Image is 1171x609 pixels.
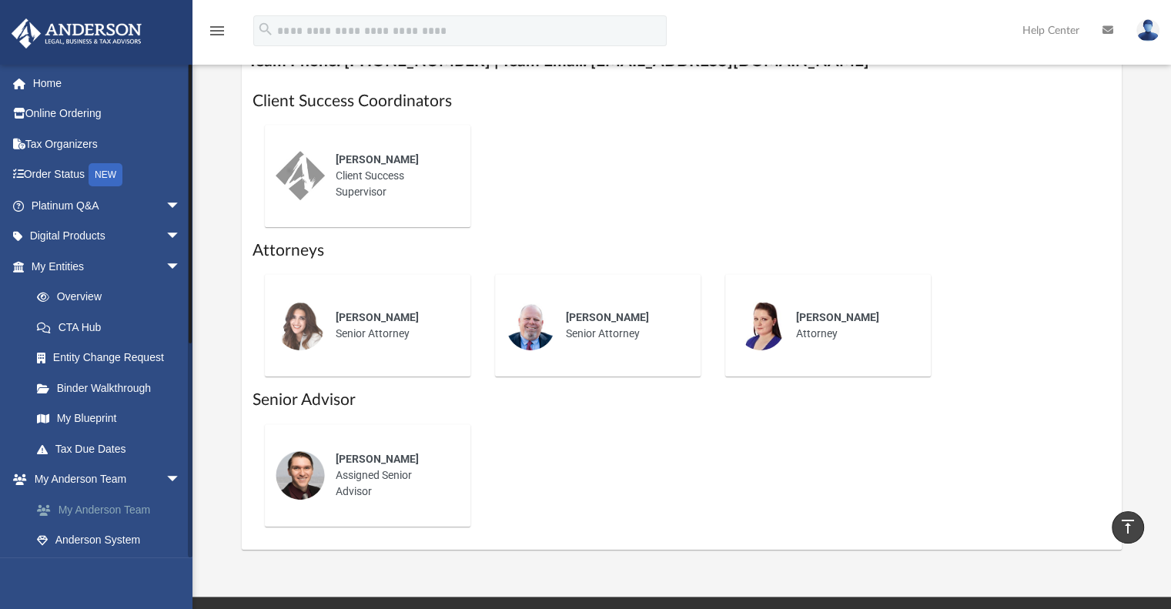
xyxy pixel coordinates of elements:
img: thumbnail [276,151,325,200]
a: Home [11,68,204,99]
span: [PERSON_NAME] [336,453,419,465]
img: thumbnail [276,450,325,500]
span: [PERSON_NAME] [336,153,419,166]
i: menu [208,22,226,40]
h1: Client Success Coordinators [253,90,1112,112]
a: Binder Walkthrough [22,373,204,403]
a: Digital Productsarrow_drop_down [11,221,204,252]
span: arrow_drop_down [166,464,196,496]
a: Platinum Q&Aarrow_drop_down [11,190,204,221]
a: Online Ordering [11,99,204,129]
i: search [257,21,274,38]
img: thumbnail [276,301,325,350]
img: thumbnail [736,301,785,350]
a: My Anderson Teamarrow_drop_down [11,464,204,495]
img: User Pic [1136,19,1159,42]
span: arrow_drop_down [166,251,196,283]
a: Client Referrals [22,555,204,586]
a: CTA Hub [22,312,204,343]
span: [PERSON_NAME] [336,311,419,323]
h1: Senior Advisor [253,389,1112,411]
div: NEW [89,163,122,186]
a: Tax Due Dates [22,433,204,464]
span: arrow_drop_down [166,221,196,253]
a: vertical_align_top [1112,511,1144,544]
div: Attorney [785,299,920,353]
a: Anderson System [22,525,204,556]
span: arrow_drop_down [166,190,196,222]
div: Senior Attorney [325,299,460,353]
a: Entity Change Request [22,343,204,373]
span: [PERSON_NAME] [566,311,649,323]
a: menu [208,29,226,40]
div: Client Success Supervisor [325,141,460,211]
a: Tax Organizers [11,129,204,159]
img: Anderson Advisors Platinum Portal [7,18,146,49]
a: My Anderson Team [22,494,204,525]
div: Assigned Senior Advisor [325,440,460,510]
a: Order StatusNEW [11,159,204,191]
i: vertical_align_top [1119,517,1137,536]
div: Senior Attorney [555,299,690,353]
h1: Attorneys [253,239,1112,262]
a: Overview [22,282,204,313]
img: thumbnail [506,301,555,350]
a: My Blueprint [22,403,196,434]
a: My Entitiesarrow_drop_down [11,251,204,282]
span: [PERSON_NAME] [796,311,879,323]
